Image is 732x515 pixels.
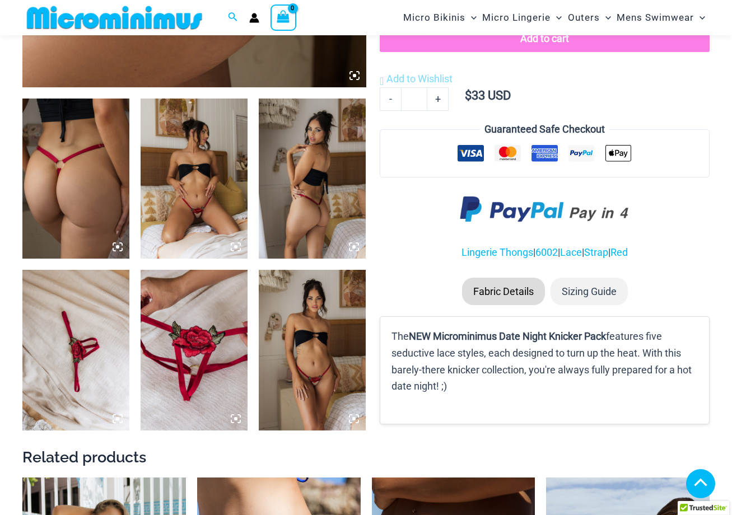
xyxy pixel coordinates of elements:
nav: Site Navigation [399,2,710,34]
span: Mens Swimwear [617,3,694,32]
span: Menu Toggle [551,3,562,32]
a: Micro LingerieMenu ToggleMenu Toggle [479,3,565,32]
a: + [427,87,449,111]
bdi: 33 USD [465,88,511,102]
a: - [380,87,401,111]
span: Menu Toggle [600,3,611,32]
a: Lace [560,246,582,258]
a: Account icon link [249,13,259,23]
img: Carla Red 6002 Bottom [141,99,248,259]
a: Red [610,246,628,258]
a: Lingerie Thongs [461,246,533,258]
span: Outers [568,3,600,32]
img: Carla Red 6002 Bottom [22,270,129,430]
a: Strap [584,246,608,258]
a: Micro BikinisMenu ToggleMenu Toggle [400,3,479,32]
span: $ [465,88,472,102]
h2: Related products [22,447,710,467]
a: Add to Wishlist [380,71,453,87]
li: Fabric Details [462,278,545,306]
button: Add to cart [380,25,710,52]
a: View Shopping Cart, empty [271,4,296,30]
input: Product quantity [401,87,427,111]
img: Carla Red 6002 Bottom [259,99,366,259]
legend: Guaranteed Safe Checkout [480,121,609,138]
p: | | | | [380,244,710,261]
span: Micro Lingerie [482,3,551,32]
p: The features five seductive lace styles, each designed to turn up the heat. With this barely-ther... [391,328,698,395]
a: Mens SwimwearMenu ToggleMenu Toggle [614,3,708,32]
span: Menu Toggle [465,3,477,32]
img: Carla Red 6002 Bottom [22,99,129,259]
a: OutersMenu ToggleMenu Toggle [565,3,614,32]
a: 6002 [535,246,558,258]
a: Search icon link [228,11,238,25]
span: Menu Toggle [694,3,705,32]
img: Carla Red 6002 Bottom [141,270,248,430]
span: Micro Bikinis [403,3,465,32]
img: Carla Red 6002 Bottom [259,270,366,430]
img: MM SHOP LOGO FLAT [22,5,207,30]
li: Sizing Guide [551,278,628,306]
b: NEW Microminimus Date Night Knicker Pack [409,330,606,342]
span: Add to Wishlist [386,73,453,85]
